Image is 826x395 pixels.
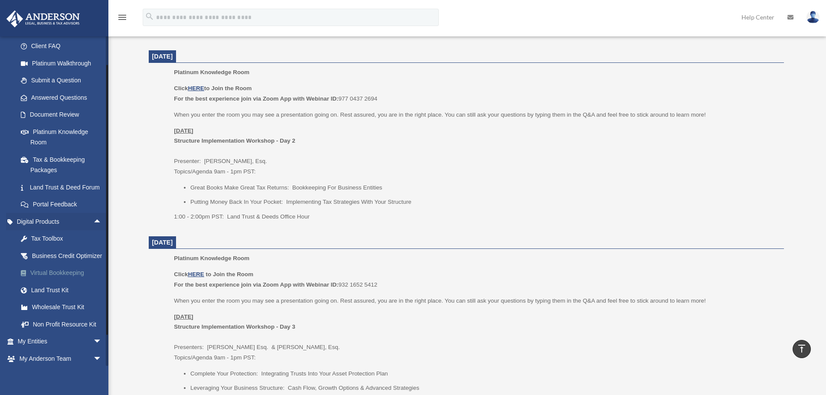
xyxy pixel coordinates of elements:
div: Virtual Bookkeeping [30,268,104,278]
p: 977 0437 2694 [174,83,777,104]
span: arrow_drop_down [93,350,111,368]
a: Client FAQ [12,38,115,55]
a: My Anderson Teamarrow_drop_down [6,350,115,367]
b: Click to Join the Room [174,85,251,91]
i: menu [117,12,127,23]
a: Digital Productsarrow_drop_up [6,213,115,230]
div: Tax Toolbox [30,233,104,244]
a: Land Trust & Deed Forum [12,179,115,196]
a: My Entitiesarrow_drop_down [6,333,115,350]
a: Business Credit Optimizer [12,247,115,264]
a: HERE [188,271,204,277]
p: 1:00 - 2:00pm PST: Land Trust & Deeds Office Hour [174,212,777,222]
i: vertical_align_top [797,343,807,354]
span: Platinum Knowledge Room [174,255,249,261]
b: For the best experience join via Zoom App with Webinar ID: [174,95,338,102]
a: Platinum Walkthrough [12,55,115,72]
i: search [145,12,154,21]
a: Submit a Question [12,72,115,89]
span: [DATE] [152,53,173,60]
div: Non Profit Resource Kit [30,319,104,330]
li: Putting Money Back In Your Pocket: Implementing Tax Strategies With Your Structure [190,197,778,207]
b: For the best experience join via Zoom App with Webinar ID: [174,281,338,288]
a: Land Trust Kit [12,281,115,299]
a: Document Review [12,106,115,124]
li: Complete Your Protection: Integrating Trusts Into Your Asset Protection Plan [190,369,778,379]
p: When you enter the room you may see a presentation going on. Rest assured, you are in the right p... [174,110,777,120]
a: Non Profit Resource Kit [12,316,115,333]
img: Anderson Advisors Platinum Portal [4,10,82,27]
span: arrow_drop_down [93,333,111,351]
b: Structure Implementation Workshop - Day 3 [174,323,295,330]
b: Click [174,271,206,277]
p: 932 1652 5412 [174,269,777,290]
a: Wholesale Trust Kit [12,299,115,316]
u: [DATE] [174,127,193,134]
span: [DATE] [152,239,173,246]
a: Portal Feedback [12,196,115,213]
li: Leveraging Your Business Structure: Cash Flow, Growth Options & Advanced Strategies [190,383,778,393]
a: vertical_align_top [793,340,811,358]
p: Presenters: [PERSON_NAME] Esq. & [PERSON_NAME], Esq. Topics/Agenda 9am - 1pm PST: [174,312,777,363]
a: HERE [188,85,204,91]
span: Platinum Knowledge Room [174,69,249,75]
a: menu [117,15,127,23]
div: Business Credit Optimizer [30,251,104,261]
img: User Pic [806,11,819,23]
b: Structure Implementation Workshop - Day 2 [174,137,295,144]
span: arrow_drop_up [93,213,111,231]
a: Platinum Knowledge Room [12,123,111,151]
u: [DATE] [174,313,193,320]
a: Answered Questions [12,89,115,106]
div: Wholesale Trust Kit [30,302,104,313]
p: Presenter: [PERSON_NAME], Esq. Topics/Agenda 9am - 1pm PST: [174,126,777,177]
li: Great Books Make Great Tax Returns: Bookkeeping For Business Entities [190,183,778,193]
a: Virtual Bookkeeping [12,264,115,282]
b: to Join the Room [206,271,254,277]
a: Tax & Bookkeeping Packages [12,151,115,179]
p: When you enter the room you may see a presentation going on. Rest assured, you are in the right p... [174,296,777,306]
div: Land Trust Kit [30,285,104,296]
a: Tax Toolbox [12,230,115,248]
